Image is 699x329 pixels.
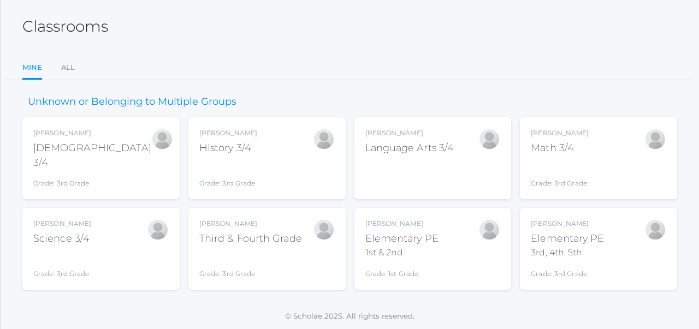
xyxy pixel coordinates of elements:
[33,128,151,138] div: [PERSON_NAME]
[531,128,589,138] div: [PERSON_NAME]
[147,219,169,241] div: Joshua Bennett
[313,219,335,241] div: Joshua Bennett
[199,128,257,138] div: [PERSON_NAME]
[151,128,173,150] div: Joshua Bennett
[365,264,439,279] div: Grade: 1st Grade
[365,141,454,155] div: Language Arts 3/4
[1,310,699,321] p: © Scholae 2025. All rights reserved.
[644,128,666,150] div: Joshua Bennett
[531,219,604,229] div: [PERSON_NAME]
[313,128,335,150] div: Joshua Bennett
[531,264,604,279] div: Grade: 3rd Grade
[33,231,91,246] div: Science 3/4
[22,57,42,80] a: Mine
[365,219,439,229] div: [PERSON_NAME]
[22,97,242,107] h3: Unknown or Belonging to Multiple Groups
[531,231,604,246] div: Elementary PE
[199,231,302,246] div: Third & Fourth Grade
[199,160,257,188] div: Grade: 3rd Grade
[199,219,302,229] div: [PERSON_NAME]
[531,160,589,188] div: Grade: 3rd Grade
[531,141,589,155] div: Math 3/4
[33,219,91,229] div: [PERSON_NAME]
[365,246,439,259] div: 1st & 2nd
[365,231,439,246] div: Elementary PE
[365,128,454,138] div: [PERSON_NAME]
[478,128,500,150] div: Joshua Bennett
[33,250,91,279] div: Grade: 3rd Grade
[531,246,604,259] div: 3rd, 4th, 5th
[478,219,500,241] div: Joshua Bennett
[199,250,302,279] div: Grade: 3rd Grade
[199,141,257,155] div: History 3/4
[33,141,151,170] div: [DEMOGRAPHIC_DATA] 3/4
[644,219,666,241] div: Joshua Bennett
[61,57,75,79] a: All
[33,175,151,188] div: Grade: 3rd Grade
[22,18,108,35] h2: Classrooms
